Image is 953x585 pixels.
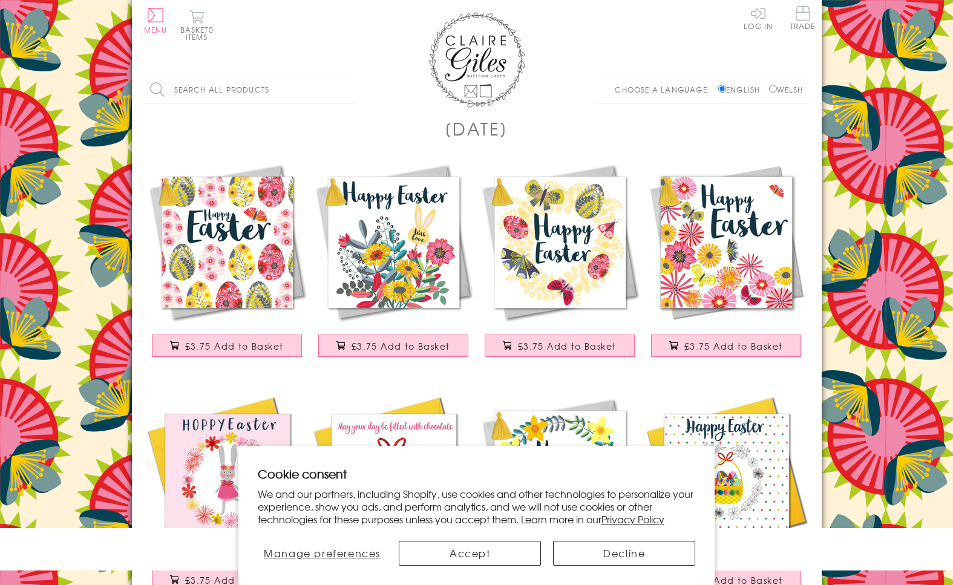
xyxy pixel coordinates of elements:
span: £3.75 Add to Basket [185,340,284,352]
img: Easter Card, Bunny Girl, Hoppy Easter, Embellished with colourful pompoms [144,393,310,560]
p: Choose a language: [615,84,716,95]
label: English [718,84,766,95]
img: Easter Card, Tumbling Flowers, Happy Easter, Embellished with a colourful tassel [643,159,810,325]
img: Easter Card, Basket of Eggs, Embellished with colourful pompoms [643,393,810,560]
button: Basket0 items [180,10,214,41]
img: Easter Card, Big Chocolate filled Easter Egg, Embellished with colourful pompoms [310,393,477,560]
input: Search [344,76,356,103]
span: Manage preferences [264,546,381,560]
button: Manage preferences [258,541,387,566]
button: £3.75 Add to Basket [318,335,468,357]
h2: Cookie consent [258,465,696,482]
h1: [DATE] [445,116,508,141]
a: Privacy Policy [601,512,664,526]
label: Welsh [769,84,804,95]
a: Easter Greeting Card, Butterflies & Eggs, Embellished with a colourful tassel £3.75 Add to Basket [477,159,643,369]
input: Search all products [144,76,356,103]
a: Trade [790,6,816,32]
img: Claire Giles Greetings Cards [428,12,525,108]
a: Easter Card, Rows of Eggs, Happy Easter, Embellished with a colourful tassel £3.75 Add to Basket [144,159,310,369]
img: Easter Card, Daffodil Wreath, Happy Easter, Embellished with a colourful tassel [477,393,643,560]
button: £3.75 Add to Basket [651,335,801,357]
a: Easter Card, Tumbling Flowers, Happy Easter, Embellished with a colourful tassel £3.75 Add to Basket [643,159,810,369]
span: Trade [790,6,816,30]
span: £3.75 Add to Basket [518,340,617,352]
img: Easter Card, Bouquet, Happy Easter, Embellished with a colourful tassel [310,159,477,325]
img: Easter Greeting Card, Butterflies & Eggs, Embellished with a colourful tassel [477,159,643,325]
input: English [718,85,726,93]
img: Easter Card, Rows of Eggs, Happy Easter, Embellished with a colourful tassel [144,159,310,325]
span: £3.75 Add to Basket [684,340,783,352]
button: £3.75 Add to Basket [485,335,635,357]
button: Accept [399,541,541,566]
input: Welsh [769,85,777,93]
span: £3.75 Add to Basket [352,340,450,352]
span: 0 items [186,24,214,42]
button: Decline [553,541,695,566]
span: Menu [144,24,168,35]
button: £3.75 Add to Basket [152,335,302,357]
a: Easter Card, Bouquet, Happy Easter, Embellished with a colourful tassel £3.75 Add to Basket [310,159,477,369]
button: Menu [144,8,168,33]
p: We and our partners, including Shopify, use cookies and other technologies to personalize your ex... [258,488,696,525]
a: Log In [744,6,773,30]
